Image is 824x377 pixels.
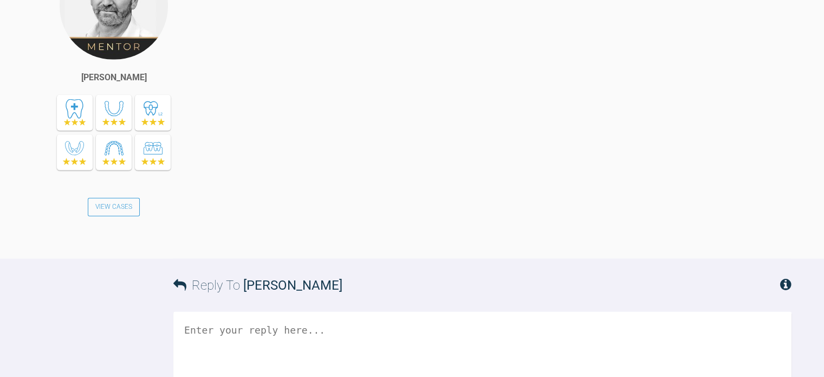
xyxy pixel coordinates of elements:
[81,71,147,85] div: [PERSON_NAME]
[173,275,342,296] h3: Reply To
[88,198,140,216] a: View Cases
[243,278,342,293] span: [PERSON_NAME]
